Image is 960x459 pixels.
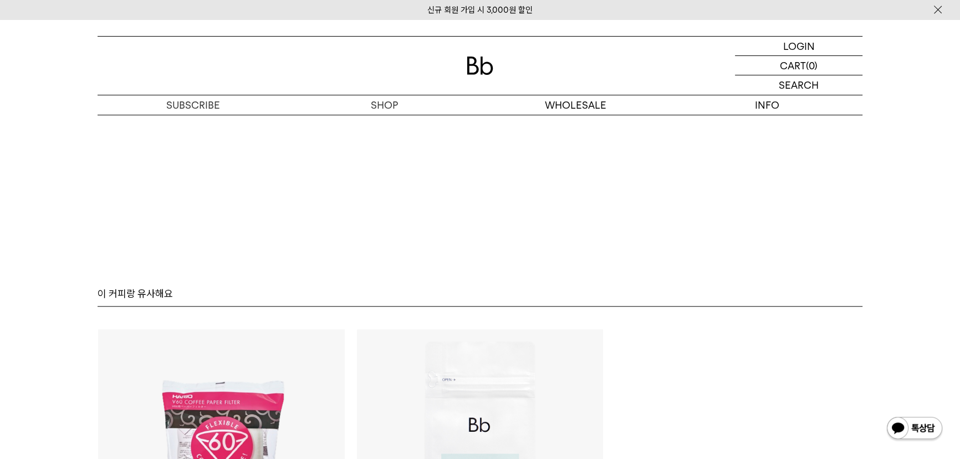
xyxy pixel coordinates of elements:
[98,95,289,115] a: SUBSCRIBE
[480,95,671,115] p: WHOLESALE
[735,37,862,56] a: LOGIN
[780,56,806,75] p: CART
[98,287,173,300] p: 이 커피랑 유사해요
[289,95,480,115] a: SHOP
[779,75,819,95] p: SEARCH
[806,56,818,75] p: (0)
[427,5,533,15] a: 신규 회원 가입 시 3,000원 할인
[467,57,493,75] img: 로고
[886,416,943,442] img: 카카오톡 채널 1:1 채팅 버튼
[735,56,862,75] a: CART (0)
[671,95,862,115] p: INFO
[783,37,815,55] p: LOGIN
